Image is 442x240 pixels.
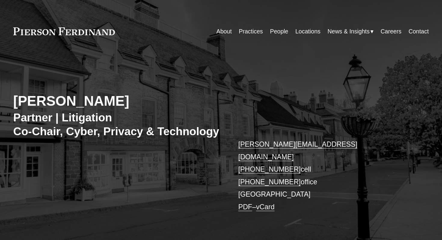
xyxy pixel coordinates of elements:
[327,26,373,37] a: folder dropdown
[270,26,288,37] a: People
[13,111,221,138] h3: Partner | Litigation Co-Chair, Cyber, Privacy & Technology
[13,93,221,110] h2: [PERSON_NAME]
[409,26,429,37] a: Contact
[327,26,370,37] span: News & Insights
[238,178,301,186] a: [PHONE_NUMBER]
[295,26,321,37] a: Locations
[256,203,275,211] a: vCard
[238,138,412,213] p: cell office [GEOGRAPHIC_DATA] –
[238,203,252,211] a: PDF
[381,26,401,37] a: Careers
[216,26,232,37] a: About
[238,140,358,161] a: [PERSON_NAME][EMAIL_ADDRESS][DOMAIN_NAME]
[239,26,263,37] a: Practices
[238,165,301,173] a: [PHONE_NUMBER]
